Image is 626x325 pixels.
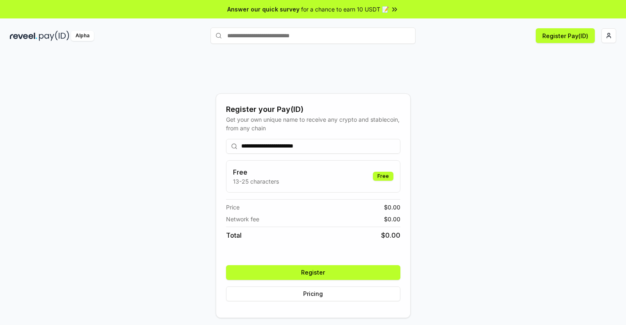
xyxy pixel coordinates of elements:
[227,5,299,14] span: Answer our quick survey
[39,31,69,41] img: pay_id
[384,215,400,223] span: $ 0.00
[226,203,240,211] span: Price
[226,265,400,280] button: Register
[373,172,393,181] div: Free
[71,31,94,41] div: Alpha
[536,28,595,43] button: Register Pay(ID)
[233,167,279,177] h3: Free
[381,230,400,240] span: $ 0.00
[226,230,242,240] span: Total
[226,115,400,132] div: Get your own unique name to receive any crypto and stablecoin, from any chain
[301,5,389,14] span: for a chance to earn 10 USDT 📝
[226,286,400,301] button: Pricing
[233,177,279,186] p: 13-25 characters
[384,203,400,211] span: $ 0.00
[226,104,400,115] div: Register your Pay(ID)
[10,31,37,41] img: reveel_dark
[226,215,259,223] span: Network fee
